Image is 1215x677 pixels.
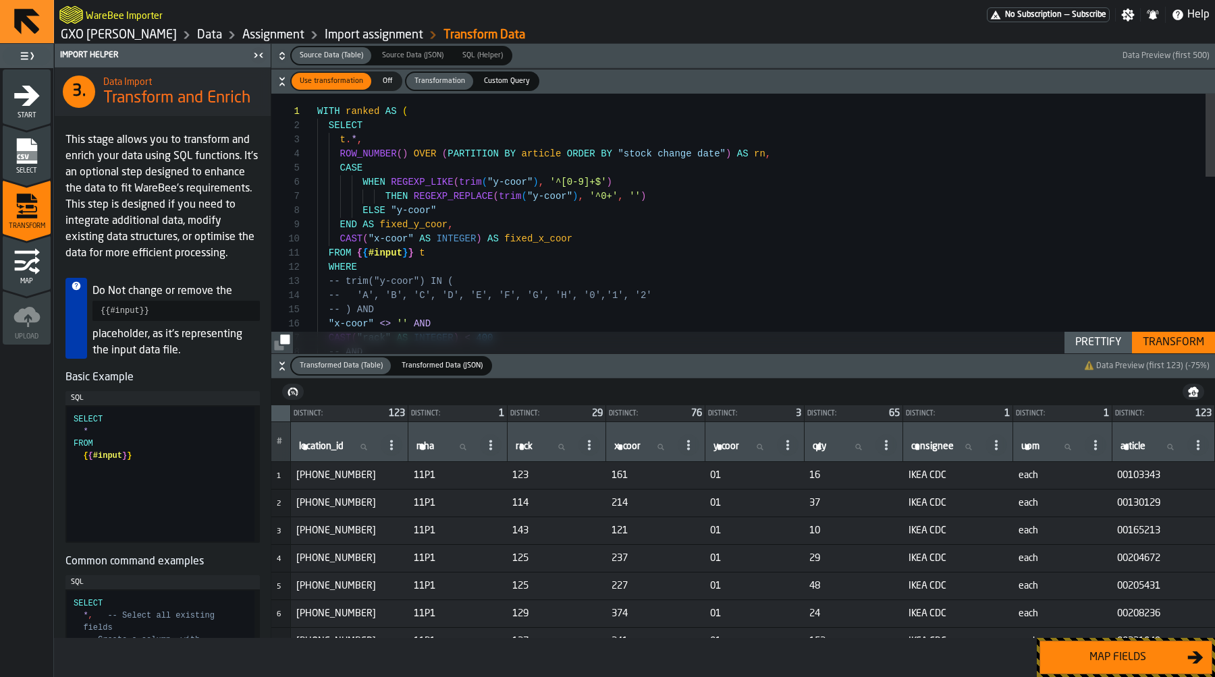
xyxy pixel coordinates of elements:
div: thumb [292,47,371,64]
div: 2 [271,119,300,133]
div: thumb [476,73,538,90]
a: link-to-/wh/i/baca6aa3-d1fc-43c0-a604-2a1c9d5db74d/import/assignment/ [325,28,423,42]
input: label [513,438,576,456]
div: SQL [71,394,254,403]
span: AS [487,233,499,244]
button: button- [271,44,1215,68]
div: 4 [271,147,300,161]
label: button-toggle-Close me [249,47,268,63]
span: 29 [592,409,603,418]
div: 17 [271,331,300,345]
div: 6 [271,175,300,189]
span: 00208236 [1117,608,1209,619]
button: button-Transform [1132,332,1215,353]
label: button-toggle-Notifications [1141,8,1165,22]
span: ORDER [567,148,595,159]
span: { [88,451,93,461]
div: StatList-item-Distinct: [508,405,606,421]
span: { [362,247,368,258]
span: [PHONE_NUMBER] [296,470,403,481]
span: 01 [710,525,799,536]
div: 7 [271,189,300,204]
span: 4 [277,556,281,563]
label: button-switch-multi-Off [373,71,402,91]
div: 11 [271,246,300,260]
header: Import Helper [55,44,271,67]
button: button- [1183,384,1204,400]
li: menu Upload [3,291,51,345]
span: [PHONE_NUMBER] [296,525,403,536]
span: fixed_x_coor [504,233,572,244]
span: 00205431 [1117,581,1209,591]
span: 125 [512,581,601,591]
span: Off [377,76,398,87]
span: ) [572,191,578,202]
span: Help [1187,7,1210,23]
h2: Sub Title [86,8,163,22]
input: label [612,438,675,456]
div: StatList-item-Distinct: [705,405,804,421]
div: Distinct: [1016,410,1098,417]
span: -- trim("y-coor") IN ( [329,276,454,287]
div: thumb [292,357,391,374]
div: StatList-item-Distinct: [408,405,507,421]
span: 6 [277,611,281,618]
span: Data Preview (first 500) [1123,51,1210,61]
li: menu Start [3,69,51,123]
span: No Subscription [1005,10,1062,20]
span: OVER [414,148,437,159]
span: each [1019,498,1107,508]
nav: Breadcrumb [59,27,634,43]
div: Distinct: [411,410,493,417]
span: [PHONE_NUMBER] [296,553,403,564]
span: ⚠️ Data Preview (first 123) (-75%) [1084,361,1210,371]
li: menu Map [3,235,51,289]
button: button- [282,384,304,400]
div: Distinct: [807,410,884,417]
span: 00130129 [1117,498,1209,508]
button: button- [271,69,1215,94]
span: SQL (Helper) [457,50,508,61]
span: AND [414,318,431,329]
span: BY [504,148,516,159]
span: 114 [512,498,601,508]
span: 1 [277,473,281,480]
span: AS [737,148,749,159]
span: 241 [612,636,700,647]
span: ( [521,191,526,202]
span: 00204672 [1117,553,1209,564]
p: Do Not change or remove the [92,283,260,299]
span: ( [454,177,459,187]
div: 16 [271,317,300,331]
span: 01 [710,581,799,591]
span: Transform and Enrich [103,88,250,109]
span: ROW_NUMBER [340,148,397,159]
span: [PHONE_NUMBER] [296,581,403,591]
span: trim [459,177,482,187]
input: label [810,438,873,456]
span: Use transformation [294,76,369,87]
span: AS [385,106,397,117]
span: -- ) AND [329,304,374,315]
span: REGEXP_LIKE [391,177,453,187]
span: 237 [612,553,700,564]
span: '' [629,191,641,202]
div: 10 [271,232,300,246]
span: ) [607,177,612,187]
label: button-switch-multi-SQL (Helper) [453,46,512,65]
span: Subscribe [1072,10,1106,20]
span: IKEA CDC [909,553,1008,564]
span: "y-coor" [391,205,436,216]
span: ( [362,233,368,244]
span: THEN [385,191,408,202]
div: Menu Subscription [987,7,1110,22]
span: 11P1 [414,498,502,508]
span: '1', '2' [606,290,651,301]
div: thumb [374,73,401,90]
div: Prettify [1070,334,1127,351]
span: -- 'A', 'B', 'C', 'D', 'E', 'F', 'G', 'H', '0', [329,290,607,301]
span: 1 [1004,409,1010,418]
label: button-toggle-Toggle Full Menu [3,47,51,65]
div: thumb [406,73,473,90]
span: [PHONE_NUMBER] [296,498,403,508]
